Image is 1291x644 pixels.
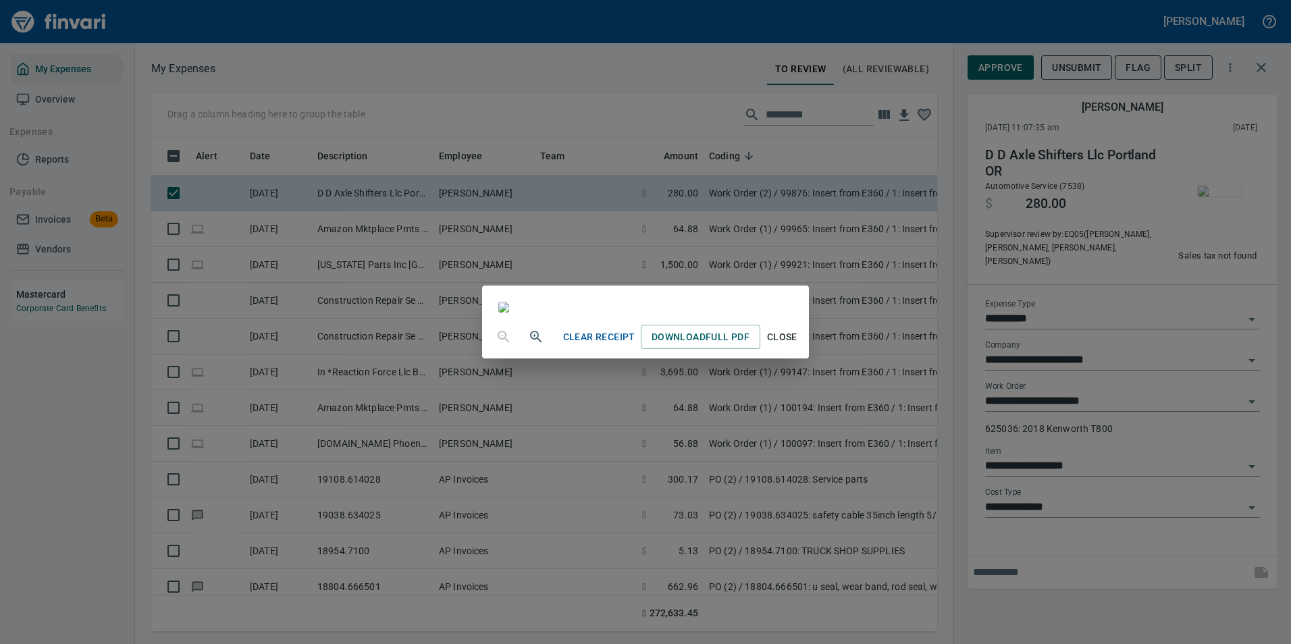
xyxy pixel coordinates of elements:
[766,329,798,346] span: Close
[652,329,749,346] span: Download Full PDF
[760,325,803,350] button: Close
[558,325,641,350] button: Clear Receipt
[563,329,635,346] span: Clear Receipt
[641,325,760,350] a: DownloadFull PDF
[498,302,509,313] img: receipts%2Ftapani%2F2025-09-15%2F9mFQdhIF8zLowLGbDphOVZksN8b2__fnlCxbDFwD7YJkSL7HBl.jpg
